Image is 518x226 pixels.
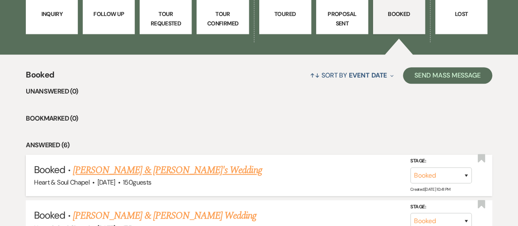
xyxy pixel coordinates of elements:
p: Toured [265,9,306,18]
p: Tour Requested [145,9,186,28]
p: Booked [378,9,420,18]
p: Tour Confirmed [202,9,243,28]
p: Lost [441,9,482,18]
span: ↑↓ [310,71,320,80]
button: Send Mass Message [403,67,492,84]
button: Sort By Event Date [307,64,397,86]
label: Stage: [410,203,472,212]
li: Unanswered (0) [26,86,492,97]
p: Follow Up [88,9,129,18]
span: Booked [34,209,65,221]
li: Answered (6) [26,140,492,151]
li: Bookmarked (0) [26,113,492,124]
p: Inquiry [31,9,72,18]
span: Event Date [349,71,387,80]
span: Heart & Soul Chapel [34,178,90,187]
span: Booked [26,68,54,86]
span: Booked [34,163,65,176]
span: [DATE] [97,178,115,187]
span: 150 guests [123,178,151,187]
a: [PERSON_NAME] & [PERSON_NAME]'s Wedding [73,163,262,178]
label: Stage: [410,157,472,166]
span: Created: [DATE] 10:41 PM [410,187,450,192]
a: [PERSON_NAME] & [PERSON_NAME] Wedding [73,208,256,223]
p: Proposal Sent [321,9,363,28]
